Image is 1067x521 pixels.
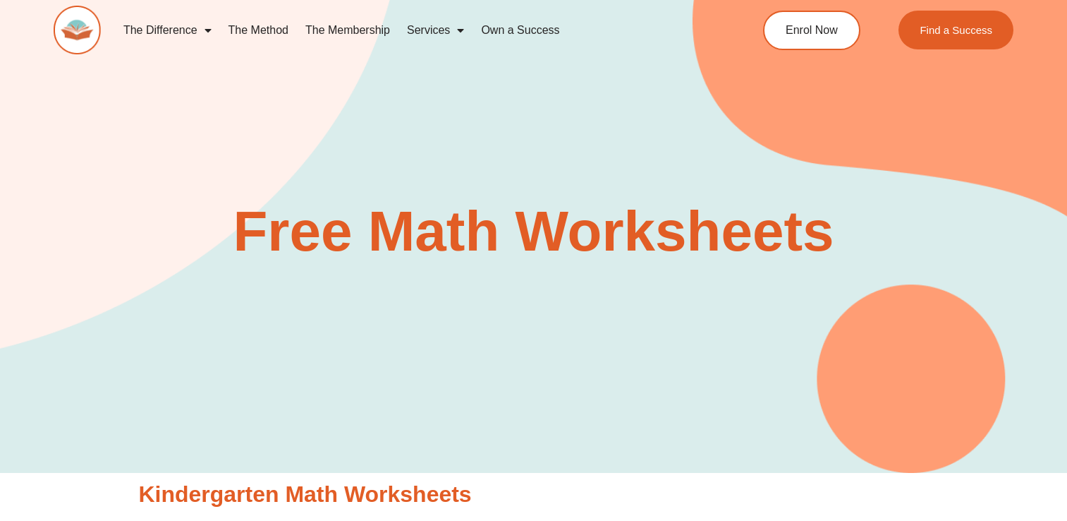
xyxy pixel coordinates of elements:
span: Enrol Now [786,25,838,36]
a: Find a Success [899,11,1014,49]
a: Own a Success [472,14,568,47]
a: Enrol Now [763,11,860,50]
a: The Membership [297,14,398,47]
h2: Free Math Worksheets [132,203,936,260]
h2: Kindergarten Math Worksheets [139,480,929,510]
nav: Menu [115,14,708,47]
a: The Difference [115,14,220,47]
span: Find a Success [920,25,993,35]
a: Services [398,14,472,47]
a: The Method [220,14,297,47]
